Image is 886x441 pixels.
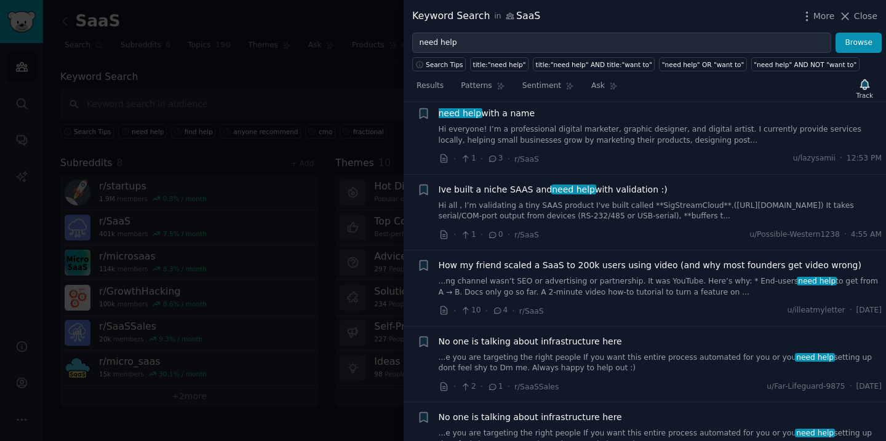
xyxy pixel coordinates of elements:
[508,228,510,241] span: ·
[426,60,463,69] span: Search Tips
[514,155,539,164] span: r/SaaS
[453,380,456,393] span: ·
[659,57,747,71] a: "need help" OR "want to"
[856,305,882,316] span: [DATE]
[473,60,526,69] div: title:"need help"
[470,57,529,71] a: title:"need help"
[856,381,882,392] span: [DATE]
[751,57,860,71] a: "need help" AND NOT "want to"
[836,33,882,54] button: Browse
[847,153,882,164] span: 12:53 PM
[439,411,622,424] a: No one is talking about infrastructure here
[439,201,882,222] a: Hi all , I’m validating a tiny SAAS product I've built called **SigStreamCloud**.([URL][DOMAIN_NA...
[514,383,559,391] span: r/SaaSSales
[460,229,476,240] span: 1
[512,304,514,317] span: ·
[412,33,831,54] input: Try a keyword related to your business
[460,381,476,392] span: 2
[487,381,503,392] span: 1
[844,229,847,240] span: ·
[662,60,744,69] div: "need help" OR "want to"
[412,76,448,101] a: Results
[850,305,852,316] span: ·
[481,228,483,241] span: ·
[439,276,882,298] a: ...ng channel wasn’t SEO or advertising or partnership. It was YouTube. Here’s why: * End-usersne...
[439,183,668,196] span: Ive built a niche SAAS and with validation :)
[508,380,510,393] span: ·
[412,9,540,24] div: Keyword Search SaaS
[551,185,596,194] span: need help
[439,107,535,120] a: need helpwith a name
[439,183,668,196] a: Ive built a niche SAAS andneed helpwith validation :)
[461,81,492,92] span: Patterns
[591,81,605,92] span: Ask
[793,153,836,164] span: u/lazysamii
[457,76,509,101] a: Patterns
[460,305,481,316] span: 10
[439,259,861,272] a: How my friend scaled a SaaS to 200k users using video (and why most founders get video wrong)
[851,229,882,240] span: 4:55 AM
[487,153,503,164] span: 3
[519,307,544,316] span: r/SaaS
[854,10,877,23] span: Close
[460,153,476,164] span: 1
[795,353,835,362] span: need help
[587,76,622,101] a: Ask
[439,352,882,374] a: ...e you are targeting the right people If you want this entire process automated for you or youn...
[522,81,561,92] span: Sentiment
[481,380,483,393] span: ·
[850,381,852,392] span: ·
[856,91,873,100] div: Track
[787,305,845,316] span: u/illeatmyletter
[800,10,835,23] button: More
[417,81,444,92] span: Results
[536,60,652,69] div: title:"need help" AND title:"want to"
[439,124,882,146] a: Hi everyone! I’m a professional digital marketer, graphic designer, and digital artist. I current...
[492,305,508,316] span: 4
[494,11,501,22] span: in
[439,335,622,348] a: No one is talking about infrastructure here
[533,57,655,71] a: title:"need help" AND title:"want to"
[453,228,456,241] span: ·
[813,10,835,23] span: More
[839,10,877,23] button: Close
[508,153,510,165] span: ·
[518,76,578,101] a: Sentiment
[412,57,466,71] button: Search Tips
[453,304,456,317] span: ·
[840,153,842,164] span: ·
[797,277,837,285] span: need help
[749,229,840,240] span: u/Possible-Western1238
[487,229,503,240] span: 0
[795,429,835,437] span: need help
[453,153,456,165] span: ·
[485,304,488,317] span: ·
[767,381,845,392] span: u/Far-Lifeguard-9875
[514,231,539,239] span: r/SaaS
[437,108,482,118] span: need help
[439,107,535,120] span: with a name
[754,60,856,69] div: "need help" AND NOT "want to"
[852,76,877,101] button: Track
[481,153,483,165] span: ·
